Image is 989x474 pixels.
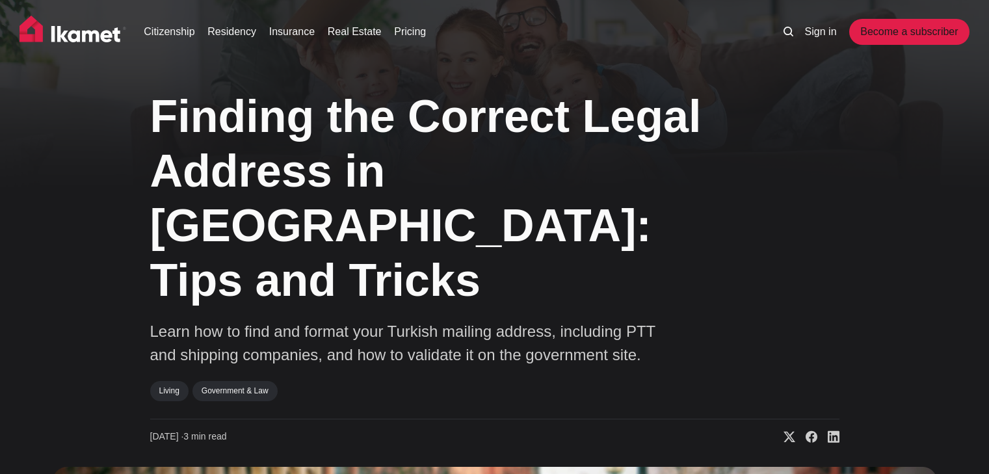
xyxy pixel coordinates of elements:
[150,89,709,308] h1: Finding the Correct Legal Address in [GEOGRAPHIC_DATA]: Tips and Tricks
[773,430,795,443] a: Share on X
[150,320,670,367] p: Learn how to find and format your Turkish mailing address, including PTT and shipping companies, ...
[150,431,184,441] span: [DATE] ∙
[795,430,817,443] a: Share on Facebook
[269,24,315,40] a: Insurance
[150,430,227,443] time: 3 min read
[394,24,426,40] a: Pricing
[144,24,194,40] a: Citizenship
[849,19,969,45] a: Become a subscriber
[20,16,126,48] img: Ikamet home
[150,381,189,401] a: Living
[192,381,278,401] a: Government & Law
[805,24,837,40] a: Sign in
[817,430,839,443] a: Share on Linkedin
[328,24,382,40] a: Real Estate
[207,24,256,40] a: Residency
